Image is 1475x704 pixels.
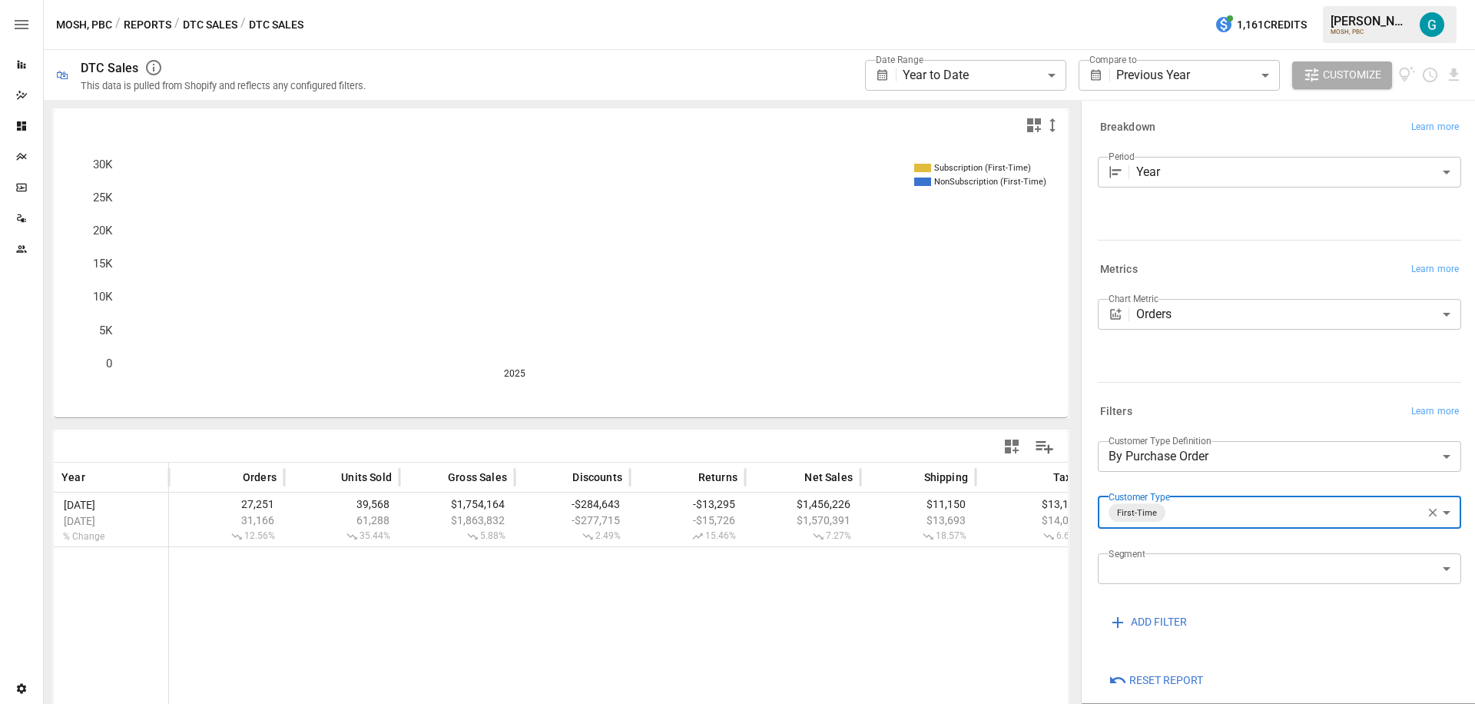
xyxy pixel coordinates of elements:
[407,530,507,543] span: 5.88%
[93,290,113,304] text: 10K
[240,15,246,35] div: /
[983,514,1083,526] span: $14,089
[54,141,1056,417] svg: A chart.
[924,470,968,485] span: Shipping
[61,531,161,542] span: % Change
[115,15,121,35] div: /
[934,163,1031,173] text: Subscription (First-Time)
[1109,150,1135,163] label: Period
[407,514,507,526] span: $1,863,832
[1237,15,1307,35] span: 1,161 Credits
[698,470,737,485] span: Returns
[93,191,113,204] text: 25K
[753,498,853,510] span: $1,456,226
[1129,671,1203,690] span: Reset Report
[341,470,392,485] span: Units Sold
[903,68,969,82] span: Year to Date
[876,53,923,66] label: Date Range
[1027,430,1062,464] button: Manage Columns
[638,530,737,543] span: 15.46%
[522,530,622,543] span: 2.49%
[1331,14,1410,28] div: [PERSON_NAME]
[1323,65,1381,85] span: Customize
[1109,292,1158,305] label: Chart Metric
[183,15,237,35] button: DTC Sales
[318,467,340,488] button: Sort
[1116,68,1190,82] span: Previous Year
[934,177,1046,187] text: NonSubscription (First-Time)
[177,514,277,526] span: 31,166
[93,257,113,271] text: 15K
[1410,3,1453,46] button: Gavin Acres
[61,515,161,527] span: [DATE]
[177,498,277,510] span: 27,251
[1098,666,1214,694] button: Reset Report
[522,514,622,526] span: -$277,715
[675,467,697,488] button: Sort
[1100,119,1155,136] h6: Breakdown
[1136,299,1461,330] div: Orders
[448,470,507,485] span: Gross Sales
[220,467,241,488] button: Sort
[292,498,392,510] span: 39,568
[901,467,923,488] button: Sort
[243,470,277,485] span: Orders
[804,470,853,485] span: Net Sales
[1411,262,1459,277] span: Learn more
[638,514,737,526] span: -$15,726
[868,498,968,510] span: $11,150
[781,467,803,488] button: Sort
[983,530,1083,543] span: 6.63%
[1420,12,1444,37] img: Gavin Acres
[292,514,392,526] span: 61,288
[638,498,737,510] span: -$13,295
[1131,613,1187,632] span: ADD FILTER
[1100,261,1138,278] h6: Metrics
[407,498,507,510] span: $1,754,164
[522,498,622,510] span: -$284,643
[93,224,113,237] text: 20K
[1111,504,1163,522] span: First-Time
[56,68,68,82] div: 🛍
[81,80,366,91] div: This data is pulled from Shopify and reflects any configured filters.
[106,357,112,370] text: 0
[1411,120,1459,135] span: Learn more
[87,467,108,488] button: Sort
[504,368,525,379] text: 2025
[868,514,968,526] span: $13,693
[1109,547,1145,560] label: Segment
[1331,28,1410,35] div: MOSH, PBC
[425,467,446,488] button: Sort
[56,15,112,35] button: MOSH, PBC
[174,15,180,35] div: /
[1098,609,1198,636] button: ADD FILTER
[1445,66,1463,84] button: Download report
[1292,61,1392,89] button: Customize
[1030,467,1052,488] button: Sort
[1398,61,1416,89] button: View documentation
[1208,11,1313,39] button: 1,161Credits
[177,530,277,543] span: 12.56%
[81,61,138,75] div: DTC Sales
[61,470,85,485] span: Year
[572,470,622,485] span: Discounts
[1411,404,1459,420] span: Learn more
[1089,53,1137,66] label: Compare to
[753,514,853,526] span: $1,570,391
[1053,470,1083,485] span: Taxes
[99,324,113,337] text: 5K
[1136,157,1461,188] div: Year
[1421,66,1439,84] button: Schedule report
[1098,441,1461,472] div: By Purchase Order
[753,530,853,543] span: 7.27%
[61,499,161,511] span: [DATE]
[868,530,968,543] span: 18.57%
[1109,434,1211,447] label: Customer Type Definition
[292,530,392,543] span: 35.44%
[549,467,571,488] button: Sort
[124,15,171,35] button: Reports
[1109,490,1170,503] label: Customer Type
[1100,403,1132,420] h6: Filters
